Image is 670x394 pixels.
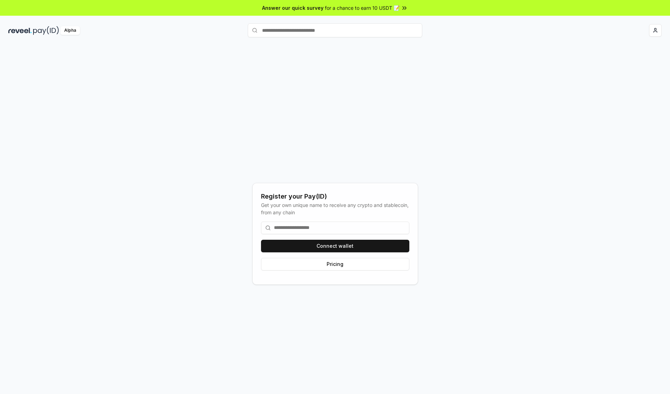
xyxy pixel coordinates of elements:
button: Connect wallet [261,240,409,252]
div: Get your own unique name to receive any crypto and stablecoin, from any chain [261,201,409,216]
span: Answer our quick survey [262,4,323,12]
div: Register your Pay(ID) [261,192,409,201]
div: Alpha [60,26,80,35]
img: reveel_dark [8,26,32,35]
button: Pricing [261,258,409,270]
span: for a chance to earn 10 USDT 📝 [325,4,400,12]
img: pay_id [33,26,59,35]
